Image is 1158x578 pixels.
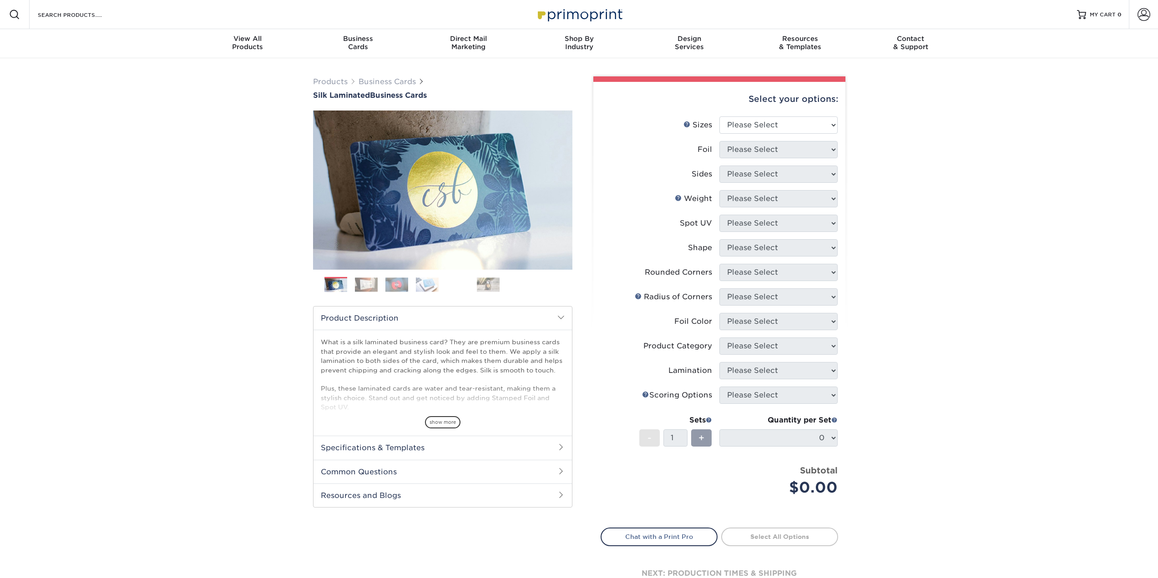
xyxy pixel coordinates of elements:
div: Lamination [668,365,712,376]
img: Business Cards 06 [477,277,500,292]
a: Products [313,77,348,86]
div: Products [192,35,303,51]
div: & Support [855,35,966,51]
a: Chat with a Print Pro [601,528,718,546]
a: BusinessCards [303,29,413,58]
span: + [698,431,704,445]
h2: Common Questions [314,460,572,483]
div: Industry [524,35,634,51]
div: & Templates [745,35,855,51]
div: Radius of Corners [635,292,712,302]
div: Sets [639,415,712,426]
img: Business Cards 05 [446,273,469,296]
span: Shop By [524,35,634,43]
strong: Subtotal [800,465,838,475]
span: Resources [745,35,855,43]
h2: Specifications & Templates [314,436,572,459]
img: Business Cards 01 [324,274,347,297]
div: $0.00 [726,477,838,498]
div: Cards [303,35,413,51]
div: Sizes [683,120,712,131]
img: Primoprint [534,5,625,24]
h2: Resources and Blogs [314,483,572,507]
a: Resources& Templates [745,29,855,58]
span: Business [303,35,413,43]
a: Business Cards [359,77,416,86]
a: Shop ByIndustry [524,29,634,58]
div: Weight [675,193,712,204]
div: Foil Color [674,316,712,327]
div: Shape [688,242,712,253]
a: Direct MailMarketing [413,29,524,58]
div: Quantity per Set [719,415,838,426]
span: View All [192,35,303,43]
div: Scoring Options [642,390,712,401]
div: Rounded Corners [645,267,712,278]
span: Silk Laminated [313,91,370,100]
a: Select All Options [721,528,838,546]
img: Business Cards 04 [416,277,439,292]
input: SEARCH PRODUCTS..... [37,9,126,20]
span: show more [425,416,460,428]
div: Select your options: [601,82,838,116]
span: Direct Mail [413,35,524,43]
img: Business Cards 02 [355,277,378,292]
p: What is a silk laminated business card? They are premium business cards that provide an elegant a... [321,337,565,486]
a: View AllProducts [192,29,303,58]
span: 0 [1118,11,1122,18]
div: Sides [692,169,712,180]
div: Foil [698,144,712,155]
h1: Business Cards [313,91,572,100]
img: Silk Laminated 01 [313,60,572,320]
span: Design [634,35,745,43]
div: Product Category [643,341,712,352]
img: Business Cards 07 [507,273,530,296]
a: DesignServices [634,29,745,58]
span: Contact [855,35,966,43]
div: Spot UV [680,218,712,229]
img: Business Cards 03 [385,277,408,292]
a: Silk LaminatedBusiness Cards [313,91,572,100]
span: MY CART [1090,11,1116,19]
h2: Product Description [314,307,572,330]
a: Contact& Support [855,29,966,58]
img: Business Cards 08 [538,273,561,296]
span: - [647,431,652,445]
div: Services [634,35,745,51]
div: Marketing [413,35,524,51]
